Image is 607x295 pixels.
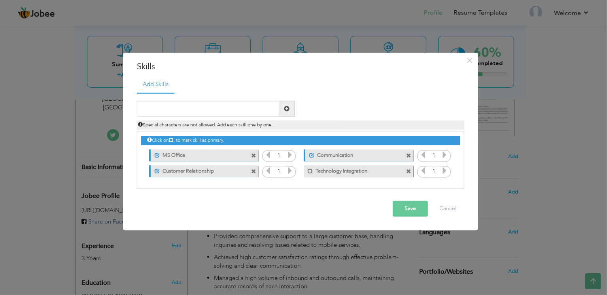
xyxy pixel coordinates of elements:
a: Add Skills [137,76,174,94]
span: Special characters are not allowed. Add each skill one by one. [138,122,273,128]
div: Click on , to mark skill as primary. [141,136,460,145]
label: MS Office [160,149,238,159]
h3: Skills [137,60,464,72]
label: Communication [314,149,393,159]
label: Customer Relationship [160,165,238,175]
label: Technology Integration [313,165,393,175]
button: Cancel [431,201,464,217]
button: Close [463,54,476,66]
span: × [467,53,473,67]
button: Save [393,201,428,217]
